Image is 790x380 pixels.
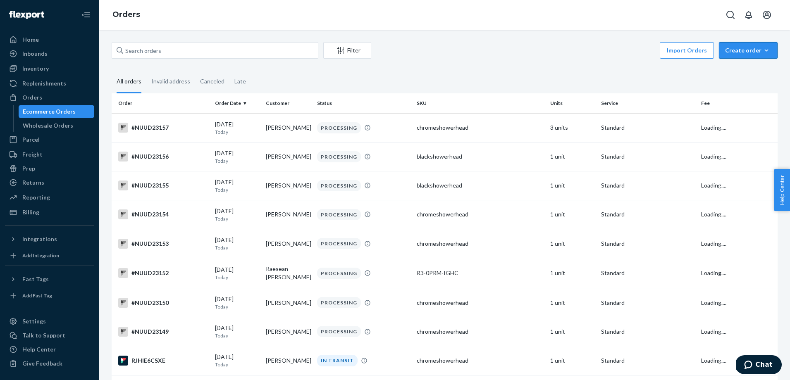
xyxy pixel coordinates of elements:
[215,120,260,135] div: [DATE]
[200,71,224,92] div: Canceled
[5,273,94,286] button: Fast Tags
[317,297,361,308] div: PROCESSING
[215,236,260,251] div: [DATE]
[22,50,48,58] div: Inbounds
[215,332,260,339] p: Today
[263,229,314,258] td: [PERSON_NAME]
[19,119,95,132] a: Wholesale Orders
[5,329,94,342] button: Talk to Support
[263,288,314,317] td: [PERSON_NAME]
[601,356,695,365] p: Standard
[106,3,147,27] ol: breadcrumbs
[5,315,94,328] a: Settings
[5,77,94,90] a: Replenishments
[22,164,35,173] div: Prep
[215,295,260,310] div: [DATE]
[698,113,778,142] td: Loading....
[317,122,361,133] div: PROCESSING
[698,258,778,288] td: Loading....
[719,42,778,59] button: Create order
[5,162,94,175] a: Prep
[22,178,44,187] div: Returns
[118,123,208,133] div: #NUUD23157
[698,317,778,346] td: Loading....
[22,135,40,144] div: Parcel
[151,71,190,92] div: Invalid address
[725,46,771,55] div: Create order
[22,93,42,102] div: Orders
[317,326,361,337] div: PROCESSING
[547,258,598,288] td: 1 unit
[22,150,43,159] div: Freight
[5,357,94,370] button: Give Feedback
[547,229,598,258] td: 1 unit
[5,206,94,219] a: Billing
[547,142,598,171] td: 1 unit
[601,181,695,190] p: Standard
[215,361,260,368] p: Today
[118,327,208,337] div: #NUUD23149
[212,93,263,113] th: Order Date
[215,353,260,368] div: [DATE]
[215,128,260,135] p: Today
[317,355,358,366] div: IN TRANSIT
[5,33,94,46] a: Home
[112,10,140,19] a: Orders
[314,93,414,113] th: Status
[417,356,543,365] div: chromeshowerhead
[263,346,314,375] td: [PERSON_NAME]
[22,275,49,283] div: Fast Tags
[417,181,543,190] div: blackshowerhead
[5,91,94,104] a: Orders
[417,269,543,277] div: R3-0PRM-IGHC
[215,149,260,164] div: [DATE]
[547,93,598,113] th: Units
[22,331,65,340] div: Talk to Support
[22,36,39,44] div: Home
[118,180,208,190] div: #NUUD23155
[215,186,260,193] p: Today
[215,324,260,339] div: [DATE]
[698,171,778,200] td: Loading....
[118,268,208,278] div: #NUUD23152
[5,233,94,246] button: Integrations
[601,240,695,248] p: Standard
[22,193,50,202] div: Reporting
[112,42,318,59] input: Search orders
[5,249,94,262] a: Add Integration
[23,121,73,130] div: Wholesale Orders
[112,93,212,113] th: Order
[263,258,314,288] td: Raesean [PERSON_NAME]
[660,42,714,59] button: Import Orders
[317,238,361,249] div: PROCESSING
[740,7,757,23] button: Open notifications
[263,317,314,346] td: [PERSON_NAME]
[413,93,547,113] th: SKU
[22,235,57,243] div: Integrations
[722,7,739,23] button: Open Search Box
[417,123,543,132] div: chromeshowerhead
[324,46,371,55] div: Filter
[215,157,260,164] p: Today
[317,180,361,191] div: PROCESSING
[78,7,94,23] button: Close Navigation
[5,191,94,204] a: Reporting
[22,64,49,73] div: Inventory
[317,209,361,220] div: PROCESSING
[736,355,782,376] iframe: Opens a widget where you can chat to one of our agents
[215,303,260,310] p: Today
[698,288,778,317] td: Loading....
[317,151,361,162] div: PROCESSING
[547,317,598,346] td: 1 unit
[417,299,543,307] div: chromeshowerhead
[118,152,208,161] div: #NUUD23156
[417,210,543,218] div: chromeshowerhead
[22,292,52,299] div: Add Fast Tag
[323,42,371,59] button: Filter
[698,200,778,229] td: Loading....
[5,133,94,146] a: Parcel
[22,208,39,216] div: Billing
[266,100,310,107] div: Customer
[263,171,314,200] td: [PERSON_NAME]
